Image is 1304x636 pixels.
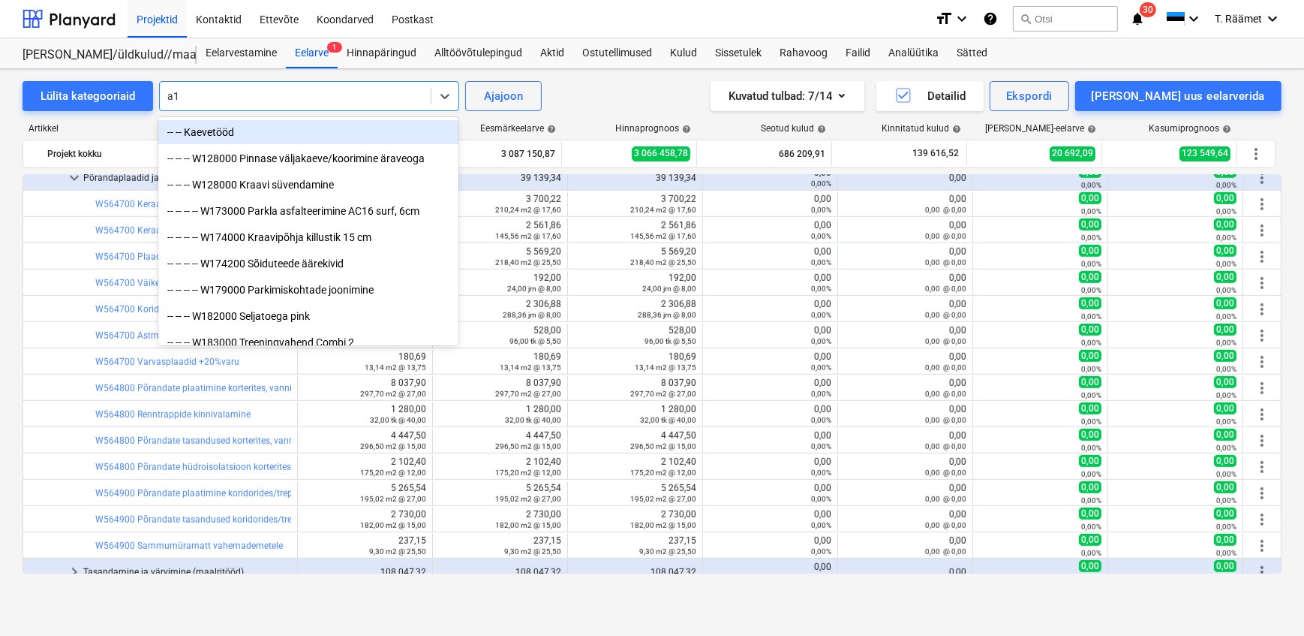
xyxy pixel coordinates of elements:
[495,469,561,477] small: 175,20 m2 @ 12,00
[1075,81,1281,111] button: [PERSON_NAME] uus eelarverida
[1081,286,1101,294] small: 0,00%
[1214,297,1236,309] span: 0,00
[811,495,831,503] small: 0,00%
[709,246,831,267] div: 0,00
[158,252,458,276] div: -- -- -- -- W174200 Sõiduteede äärekivid
[503,311,561,319] small: 288,36 jm @ 8,00
[1216,496,1236,505] small: 0,00%
[1214,219,1236,231] span: 0,00
[95,409,251,420] a: W564800 Renntrappide kinnivalamine
[573,38,661,68] div: Ostutellimused
[811,442,831,451] small: 0,00%
[879,38,948,68] a: Analüütika
[925,285,966,293] small: 0,00 @ 0,00
[925,495,966,503] small: 0,00 @ 0,00
[935,10,953,28] i: format_size
[439,404,561,425] div: 1 280,00
[495,442,561,451] small: 296,50 m2 @ 15,00
[983,10,998,28] i: Abikeskus
[1079,350,1101,362] span: 0,00
[65,563,83,581] span: keyboard_arrow_right
[574,404,696,425] div: 1 280,00
[1215,13,1262,25] span: T. Räämet
[507,285,561,293] small: 24,00 jm @ 8,00
[574,220,696,241] div: 2 561,86
[925,337,966,345] small: 0,00 @ 0,00
[304,457,426,478] div: 2 102,40
[158,120,458,144] div: -- -- Kaevetööd
[1214,192,1236,204] span: 0,00
[304,404,426,425] div: 1 280,00
[1216,391,1236,399] small: 0,00%
[495,521,561,529] small: 182,00 m2 @ 15,00
[574,194,696,215] div: 3 700,22
[95,541,283,551] a: W564900 Sammumüramatt vahemademetele
[158,173,458,197] div: -- -- -- W128000 Kraavi süvendamine
[1079,376,1101,388] span: 0,00
[632,146,690,161] span: 3 066 458,78
[882,123,961,134] div: Kinnitatud kulud
[95,514,334,525] a: W564900 Põrandate tasandused koridorides/trepikodades
[158,304,458,328] div: -- -- -- W182000 Seljatoega pink
[1214,245,1236,257] span: 0,00
[495,258,561,267] small: 218,40 m2 @ 25,50
[811,337,831,345] small: 0,00%
[925,416,966,424] small: 0,00 @ 0,00
[439,325,561,346] div: 528,00
[925,206,966,214] small: 0,00 @ 0,00
[894,86,966,106] div: Detailid
[1149,123,1231,134] div: Kasumiprognoos
[370,416,426,424] small: 32,00 tk @ 40,00
[1214,508,1236,520] span: 0,00
[574,509,696,530] div: 2 730,00
[360,442,426,451] small: 296,50 m2 @ 15,00
[1216,339,1236,347] small: 0,00%
[844,483,966,504] div: 0,00
[360,495,426,503] small: 195,02 m2 @ 27,00
[1214,324,1236,336] span: 0,00
[844,430,966,451] div: 0,00
[642,285,696,293] small: 24,00 jm @ 8,00
[197,38,286,68] a: Eelarvestamine
[630,442,696,451] small: 296,50 m2 @ 15,00
[1081,312,1101,321] small: 0,00%
[709,404,831,425] div: 0,00
[95,330,269,341] a: W564700 Astmeplaadid (2tk astme kohta)
[41,86,135,106] div: Lülita kategooriaid
[709,483,831,504] div: 0,00
[925,232,966,240] small: 0,00 @ 0,00
[574,273,696,294] div: 192,00
[1079,429,1101,441] span: 0,00
[709,378,831,399] div: 0,00
[574,173,696,183] div: 39 139,34
[709,194,831,215] div: 0,00
[949,125,961,134] span: help
[630,232,696,240] small: 145,56 m2 @ 17,60
[95,225,396,236] a: W564700 Keraamilised põrandaplaadid 60x60 cm (esikud) -aff. +20%varu
[925,442,966,451] small: 0,00 @ 0,00
[844,173,966,183] div: 0,00
[679,125,691,134] span: help
[158,225,458,249] div: -- -- -- -- W174000 Kraavipõhja killustik 15 cm
[1216,312,1236,321] small: 0,00%
[811,232,831,240] small: 0,00%
[1216,286,1236,294] small: 0,00%
[495,206,561,214] small: 210,24 m2 @ 17,60
[83,166,291,190] div: Põrandaplaadid ja plaatimine
[439,351,561,372] div: 180,69
[23,81,153,111] button: Lülita kategooriaid
[814,125,826,134] span: help
[365,363,426,372] small: 13,14 m2 @ 13,75
[439,430,561,451] div: 4 447,50
[709,351,831,372] div: 0,00
[837,38,879,68] div: Failid
[844,457,966,478] div: 0,00
[1079,297,1101,309] span: 0,00
[574,430,696,451] div: 4 447,50
[811,179,831,188] small: 0,00%
[1013,6,1118,32] button: Otsi
[1253,484,1271,502] span: Rohkem tegevusi
[761,123,826,134] div: Seotud kulud
[1079,245,1101,257] span: 0,00
[1081,365,1101,373] small: 0,00%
